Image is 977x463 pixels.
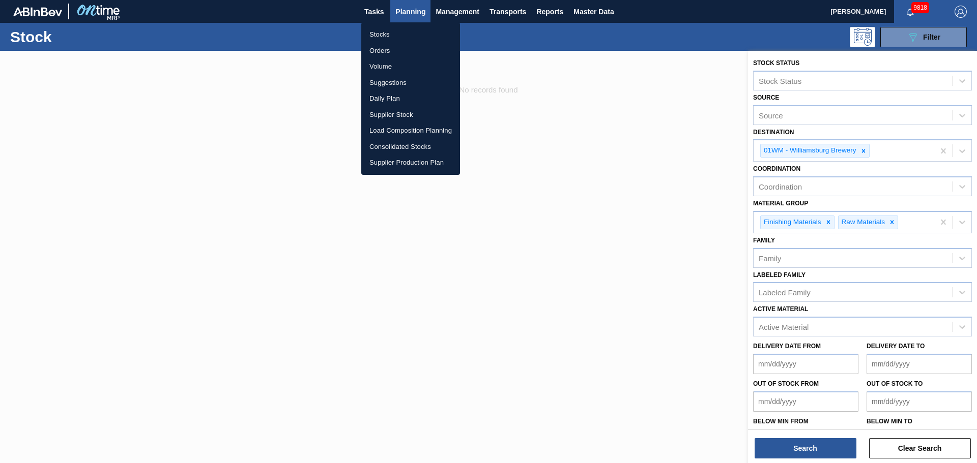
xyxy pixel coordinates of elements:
a: Load Composition Planning [361,122,460,139]
a: Supplier Stock [361,107,460,123]
a: Supplier Production Plan [361,155,460,171]
a: Orders [361,43,460,59]
a: Daily Plan [361,90,460,107]
a: Stocks [361,26,460,43]
a: Consolidated Stocks [361,139,460,155]
a: Volume [361,58,460,75]
a: Suggestions [361,75,460,91]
